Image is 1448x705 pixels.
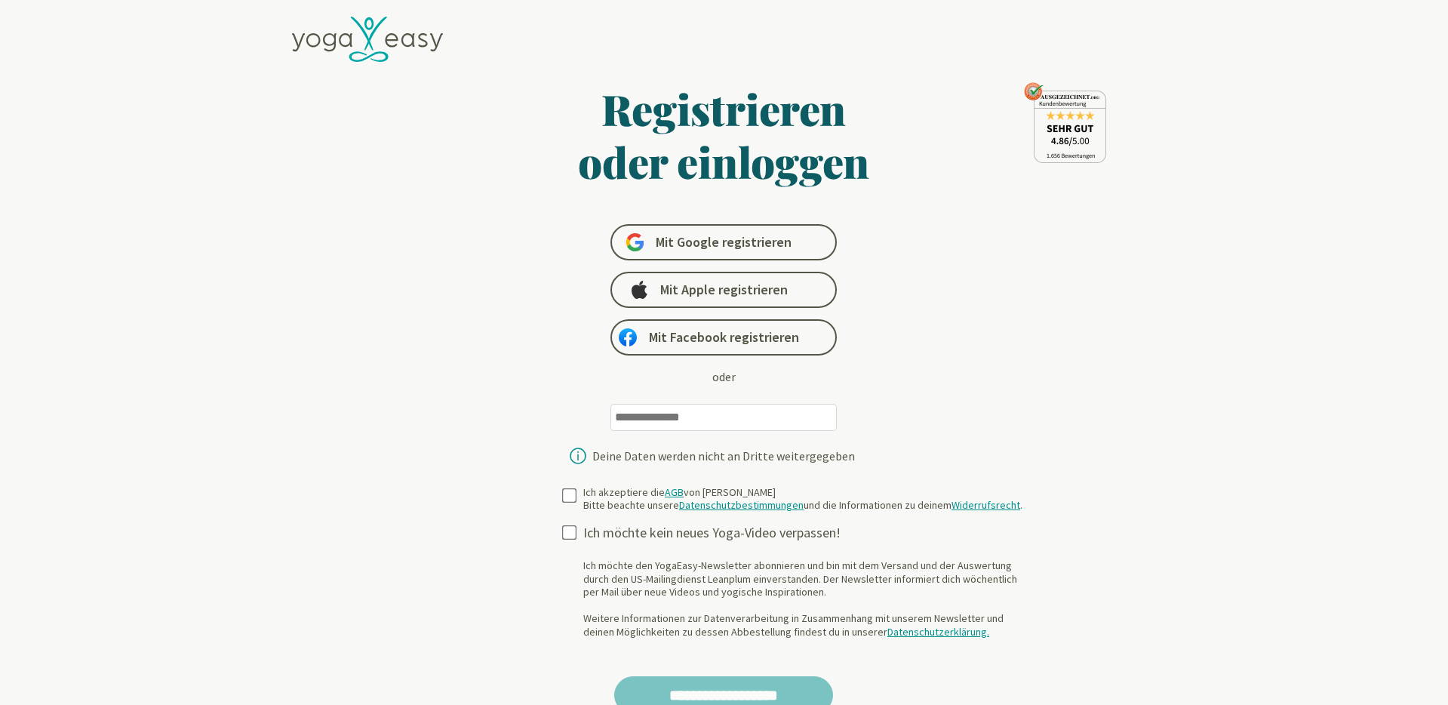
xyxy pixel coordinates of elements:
img: ausgezeichnet_seal.png [1024,82,1106,163]
a: Mit Facebook registrieren [610,319,837,356]
a: Widerrufsrecht [951,498,1020,512]
div: oder [712,368,736,386]
a: Mit Apple registrieren [610,272,837,308]
div: Ich möchte den YogaEasy-Newsletter abonnieren und bin mit dem Versand und der Auswertung durch de... [583,559,1035,639]
span: Mit Google registrieren [656,233,792,251]
a: Datenschutzbestimmungen [679,498,804,512]
span: Mit Apple registrieren [660,281,788,299]
div: Ich möchte kein neues Yoga-Video verpassen! [583,525,1035,542]
div: Deine Daten werden nicht an Dritte weitergegeben [592,450,855,462]
span: Mit Facebook registrieren [649,328,799,346]
a: Datenschutzerklärung. [887,625,989,639]
div: Ich akzeptiere die von [PERSON_NAME] Bitte beachte unsere und die Informationen zu deinem . [583,486,1022,513]
a: AGB [665,485,684,499]
a: Mit Google registrieren [610,224,837,260]
h1: Registrieren oder einloggen [432,82,1016,188]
